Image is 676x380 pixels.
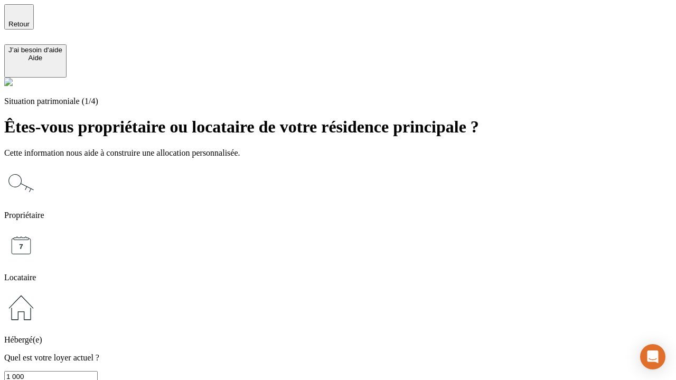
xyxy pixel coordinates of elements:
[4,97,672,106] p: Situation patrimoniale (1/4)
[4,44,67,78] button: J’ai besoin d'aideAide
[4,166,672,220] div: Propriétaire
[4,148,672,158] p: Cette information nous aide à construire une allocation personnalisée.
[4,229,672,282] div: Locataire
[4,211,672,220] p: Propriétaire
[8,20,30,28] span: Retour
[4,4,34,30] button: Retour
[640,344,665,369] div: Open Intercom Messenger
[4,291,672,345] div: Hébergé(e)
[4,335,672,345] p: Hébergé(e)
[4,78,13,86] img: alexis.png
[8,46,62,54] div: J’ai besoin d'aide
[4,273,672,282] p: Locataire
[8,54,62,62] div: Aide
[4,353,672,363] p: Quel est votre loyer actuel ?
[4,117,672,137] h1: Êtes-vous propriétaire ou locataire de votre résidence principale ?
